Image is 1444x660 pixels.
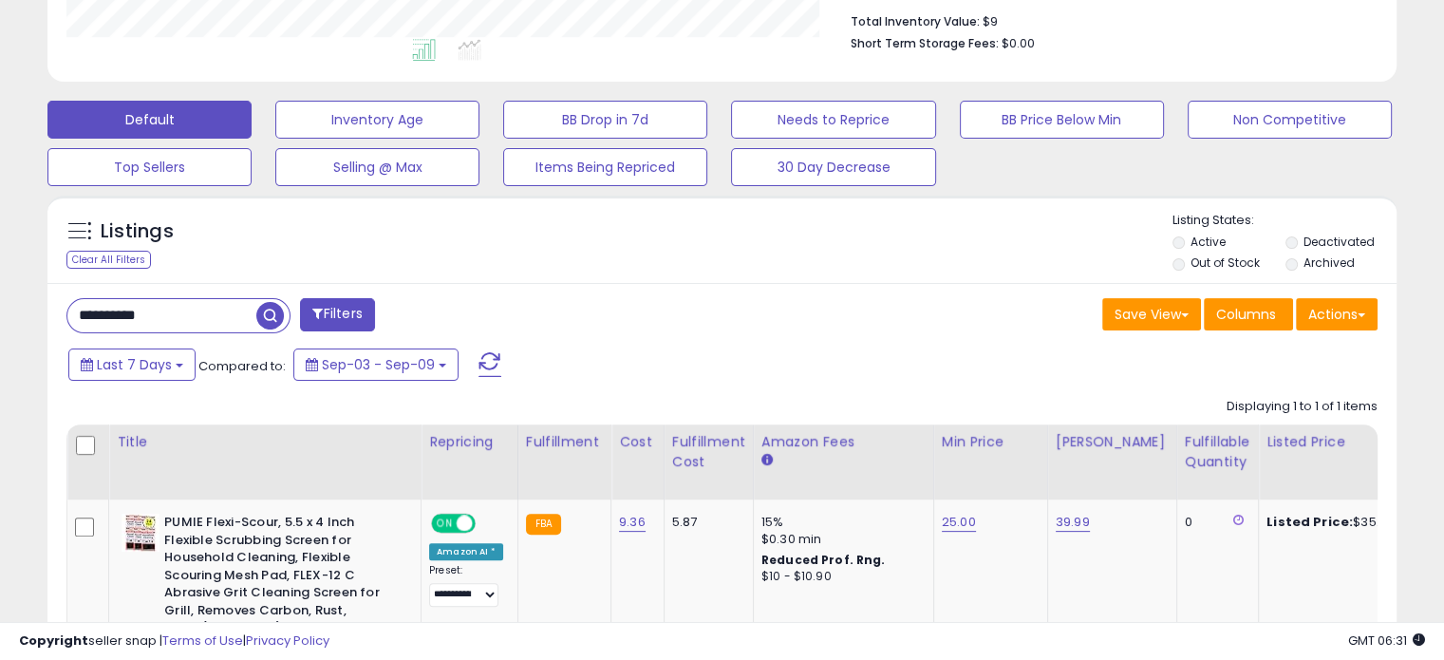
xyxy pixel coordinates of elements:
a: 25.00 [942,513,976,532]
div: Amazon AI * [429,543,503,560]
div: 15% [761,514,919,531]
b: PUMIE Flexi-Scour, 5.5 x 4 Inch Flexible Scrubbing Screen for Household Cleaning, Flexible Scouri... [164,514,395,642]
button: BB Price Below Min [960,101,1164,139]
button: Non Competitive [1188,101,1392,139]
div: Preset: [429,564,503,607]
label: Out of Stock [1191,255,1260,271]
div: 0 [1185,514,1244,531]
a: Terms of Use [162,632,243,650]
div: Amazon Fees [761,432,926,452]
div: [PERSON_NAME] [1056,432,1169,452]
button: Columns [1204,298,1293,330]
label: Active [1191,234,1226,250]
span: ON [433,516,457,532]
span: Columns [1216,305,1276,324]
a: Privacy Policy [246,632,329,650]
b: Listed Price: [1266,513,1353,531]
button: Default [47,101,252,139]
p: Listing States: [1172,212,1397,230]
b: Short Term Storage Fees: [851,35,999,51]
div: Clear All Filters [66,251,151,269]
button: Save View [1102,298,1201,330]
div: Displaying 1 to 1 of 1 items [1227,398,1378,416]
button: Filters [300,298,374,331]
button: Selling @ Max [275,148,479,186]
span: Compared to: [198,357,286,375]
span: 2025-09-17 06:31 GMT [1348,632,1425,650]
div: Title [117,432,413,452]
div: $0.30 min [761,531,919,548]
b: Reduced Prof. Rng. [761,552,886,568]
button: Actions [1296,298,1378,330]
div: 5.87 [672,514,739,531]
button: 30 Day Decrease [731,148,935,186]
div: Fulfillment [526,432,603,452]
a: 9.36 [619,513,646,532]
div: Repricing [429,432,510,452]
button: Inventory Age [275,101,479,139]
button: BB Drop in 7d [503,101,707,139]
button: Needs to Reprice [731,101,935,139]
div: Cost [619,432,656,452]
button: Last 7 Days [68,349,196,381]
div: $10 - $10.90 [761,569,919,585]
div: Listed Price [1266,432,1431,452]
span: Last 7 Days [97,355,172,374]
div: Fulfillable Quantity [1185,432,1250,472]
div: Min Price [942,432,1040,452]
button: Sep-03 - Sep-09 [293,349,459,381]
li: $9 [851,9,1363,31]
span: $0.00 [1002,34,1035,52]
a: 39.99 [1056,513,1090,532]
label: Deactivated [1303,234,1374,250]
label: Archived [1303,255,1354,271]
b: Total Inventory Value: [851,13,980,29]
button: Top Sellers [47,148,252,186]
img: 51aEWgMONiL._SL40_.jpg [122,514,159,552]
h5: Listings [101,218,174,245]
div: seller snap | | [19,632,329,651]
strong: Copyright [19,632,88,650]
button: Items Being Repriced [503,148,707,186]
div: $35.50 [1266,514,1424,531]
small: Amazon Fees. [761,452,773,469]
div: Fulfillment Cost [672,432,745,472]
span: OFF [473,516,503,532]
span: Sep-03 - Sep-09 [322,355,435,374]
small: FBA [526,514,561,535]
